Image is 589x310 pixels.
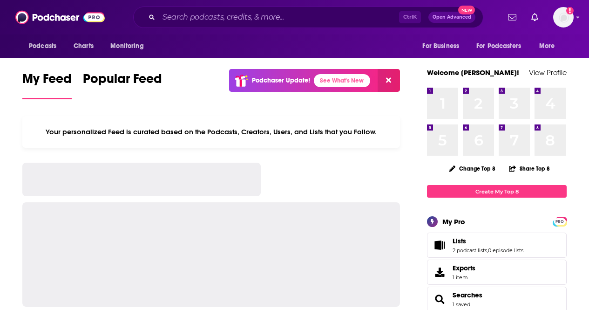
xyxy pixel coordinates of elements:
[453,301,470,308] a: 1 saved
[427,260,567,285] a: Exports
[68,37,99,55] a: Charts
[22,71,72,99] a: My Feed
[442,217,465,226] div: My Pro
[504,9,520,25] a: Show notifications dropdown
[83,71,162,92] span: Popular Feed
[433,15,471,20] span: Open Advanced
[554,218,565,225] span: PRO
[539,40,555,53] span: More
[416,37,471,55] button: open menu
[422,40,459,53] span: For Business
[29,40,56,53] span: Podcasts
[458,6,475,14] span: New
[22,71,72,92] span: My Feed
[553,7,574,28] span: Logged in as BrunswickDigital
[15,8,105,26] img: Podchaser - Follow, Share and Rate Podcasts
[428,12,475,23] button: Open AdvancedNew
[529,68,567,77] a: View Profile
[430,266,449,279] span: Exports
[487,247,488,254] span: ,
[453,237,523,245] a: Lists
[533,37,567,55] button: open menu
[566,7,574,14] svg: Add a profile image
[427,185,567,198] a: Create My Top 8
[83,71,162,99] a: Popular Feed
[553,7,574,28] button: Show profile menu
[430,239,449,252] a: Lists
[430,293,449,306] a: Searches
[453,247,487,254] a: 2 podcast lists
[528,9,542,25] a: Show notifications dropdown
[133,7,483,28] div: Search podcasts, credits, & more...
[443,163,501,174] button: Change Top 8
[476,40,521,53] span: For Podcasters
[427,68,519,77] a: Welcome [PERSON_NAME]!
[553,7,574,28] img: User Profile
[22,37,68,55] button: open menu
[159,10,399,25] input: Search podcasts, credits, & more...
[22,116,400,148] div: Your personalized Feed is curated based on the Podcasts, Creators, Users, and Lists that you Follow.
[453,264,475,272] span: Exports
[314,74,370,87] a: See What's New
[453,291,482,299] a: Searches
[427,233,567,258] span: Lists
[104,37,156,55] button: open menu
[453,274,475,281] span: 1 item
[252,76,310,84] p: Podchaser Update!
[554,218,565,225] a: PRO
[470,37,535,55] button: open menu
[74,40,94,53] span: Charts
[110,40,143,53] span: Monitoring
[488,247,523,254] a: 0 episode lists
[508,159,550,178] button: Share Top 8
[399,11,421,23] span: Ctrl K
[453,237,466,245] span: Lists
